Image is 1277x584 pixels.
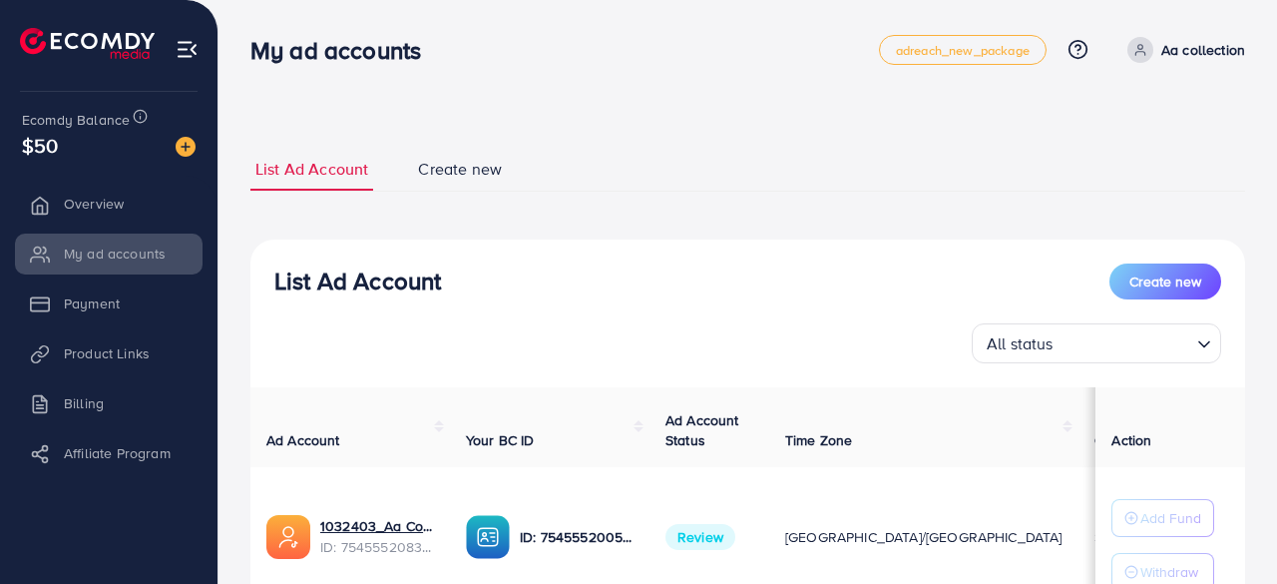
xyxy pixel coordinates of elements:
[418,158,502,181] span: Create new
[1111,430,1151,450] span: Action
[466,515,510,559] img: ic-ba-acc.ded83a64.svg
[22,110,130,130] span: Ecomdy Balance
[1161,38,1245,62] p: Aa collection
[1140,506,1201,530] p: Add Fund
[320,516,434,536] a: 1032403_Aa Collection acc 1_1756835788488
[320,516,434,557] div: <span class='underline'>1032403_Aa Collection acc 1_1756835788488</span></br>7545552083706331137
[22,131,58,160] span: $50
[879,35,1047,65] a: adreach_new_package
[1111,499,1214,537] button: Add Fund
[1109,264,1221,299] button: Create new
[266,430,340,450] span: Ad Account
[785,430,852,450] span: Time Zone
[320,537,434,557] span: ID: 7545552083706331137
[466,430,535,450] span: Your BC ID
[1060,325,1189,358] input: Search for option
[665,410,739,450] span: Ad Account Status
[983,329,1058,358] span: All status
[176,137,196,157] img: image
[176,38,199,61] img: menu
[1129,272,1201,292] span: Create new
[1119,37,1245,63] a: Aa collection
[520,525,634,549] p: ID: 7545552005239062544
[665,524,735,550] span: Review
[20,28,155,59] img: logo
[255,158,368,181] span: List Ad Account
[1140,560,1198,584] p: Withdraw
[785,527,1063,547] span: [GEOGRAPHIC_DATA]/[GEOGRAPHIC_DATA]
[274,267,441,295] h3: List Ad Account
[266,515,310,559] img: ic-ads-acc.e4c84228.svg
[972,323,1221,363] div: Search for option
[250,36,437,65] h3: My ad accounts
[896,44,1030,57] span: adreach_new_package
